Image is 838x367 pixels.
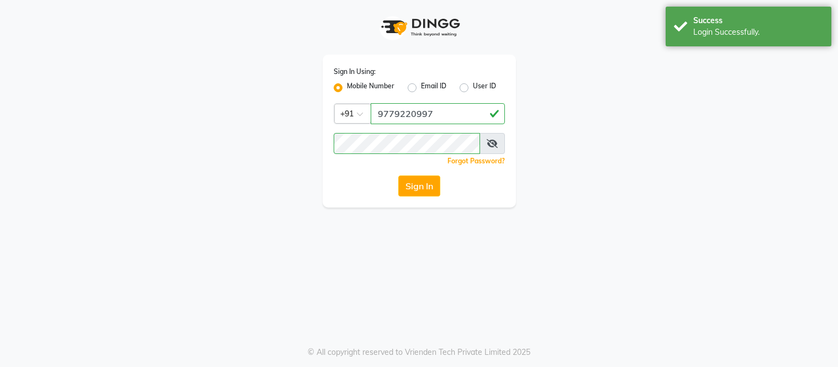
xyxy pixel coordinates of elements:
[371,103,505,124] input: Username
[693,15,823,26] div: Success
[334,67,376,77] label: Sign In Using:
[347,81,394,94] label: Mobile Number
[447,157,505,165] a: Forgot Password?
[398,175,440,196] button: Sign In
[421,81,446,94] label: Email ID
[473,81,496,94] label: User ID
[334,133,480,154] input: Username
[375,11,463,44] img: logo1.svg
[693,26,823,38] div: Login Successfully.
